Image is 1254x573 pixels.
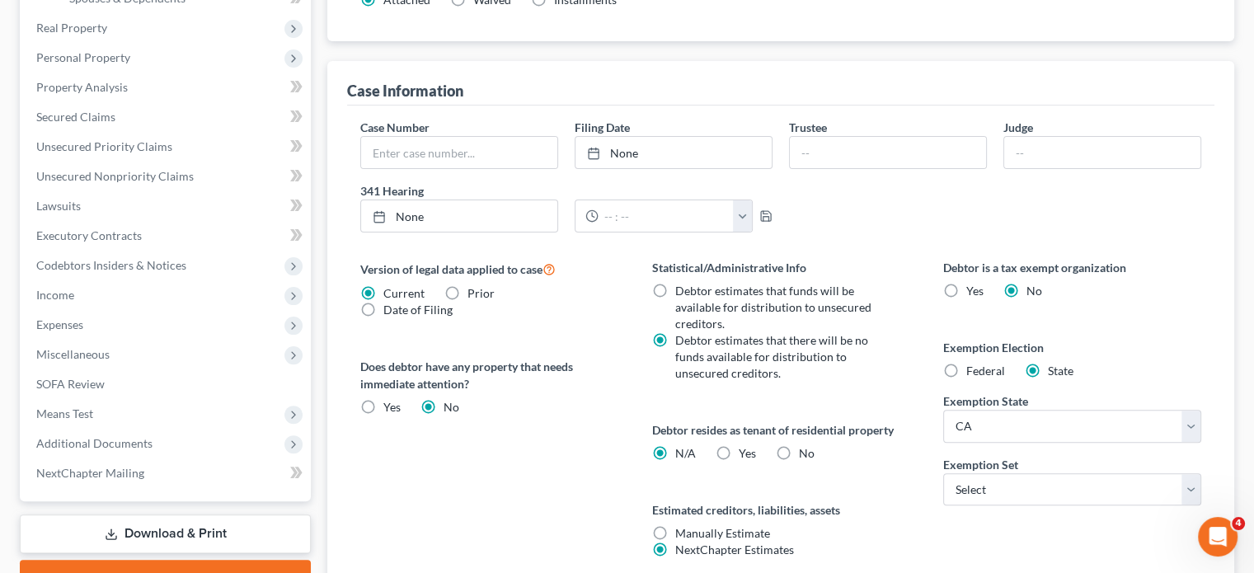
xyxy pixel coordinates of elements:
span: Codebtors Insiders & Notices [36,258,186,272]
label: Trustee [789,119,827,136]
span: Means Test [36,406,93,420]
label: Statistical/Administrative Info [652,259,910,276]
span: Additional Documents [36,436,153,450]
span: Executory Contracts [36,228,142,242]
label: Version of legal data applied to case [360,259,618,279]
span: Unsecured Nonpriority Claims [36,169,194,183]
iframe: Intercom live chat [1198,517,1238,557]
span: No [1026,284,1042,298]
a: Executory Contracts [23,221,311,251]
span: No [799,446,815,460]
span: Yes [739,446,756,460]
div: Case Information [347,81,463,101]
label: Does debtor have any property that needs immediate attention? [360,358,618,392]
span: Secured Claims [36,110,115,124]
span: N/A [675,446,696,460]
label: Debtor resides as tenant of residential property [652,421,910,439]
span: SOFA Review [36,377,105,391]
a: Lawsuits [23,191,311,221]
span: Debtor estimates that funds will be available for distribution to unsecured creditors. [675,284,871,331]
span: Yes [383,400,401,414]
label: Exemption Election [943,339,1201,356]
span: No [444,400,459,414]
a: Property Analysis [23,73,311,102]
a: Unsecured Priority Claims [23,132,311,162]
span: Lawsuits [36,199,81,213]
span: State [1048,364,1073,378]
span: Real Property [36,21,107,35]
span: Date of Filing [383,303,453,317]
label: 341 Hearing [352,182,781,200]
span: Yes [966,284,984,298]
span: Manually Estimate [675,526,770,540]
span: Property Analysis [36,80,128,94]
input: -- : -- [599,200,733,232]
label: Exemption State [943,392,1028,410]
span: NextChapter Estimates [675,542,794,557]
label: Judge [1003,119,1033,136]
span: NextChapter Mailing [36,466,144,480]
a: None [361,200,557,232]
label: Debtor is a tax exempt organization [943,259,1201,276]
span: Personal Property [36,50,130,64]
label: Filing Date [575,119,630,136]
input: Enter case number... [361,137,557,168]
input: -- [1004,137,1200,168]
label: Exemption Set [943,456,1018,473]
span: Unsecured Priority Claims [36,139,172,153]
label: Estimated creditors, liabilities, assets [652,501,910,519]
span: Prior [467,286,495,300]
span: Miscellaneous [36,347,110,361]
input: -- [790,137,986,168]
a: NextChapter Mailing [23,458,311,488]
a: None [575,137,772,168]
a: Unsecured Nonpriority Claims [23,162,311,191]
a: Secured Claims [23,102,311,132]
span: 4 [1232,517,1245,530]
a: SOFA Review [23,369,311,399]
label: Case Number [360,119,430,136]
span: Expenses [36,317,83,331]
span: Federal [966,364,1005,378]
span: Current [383,286,425,300]
span: Income [36,288,74,302]
a: Download & Print [20,514,311,553]
span: Debtor estimates that there will be no funds available for distribution to unsecured creditors. [675,333,868,380]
